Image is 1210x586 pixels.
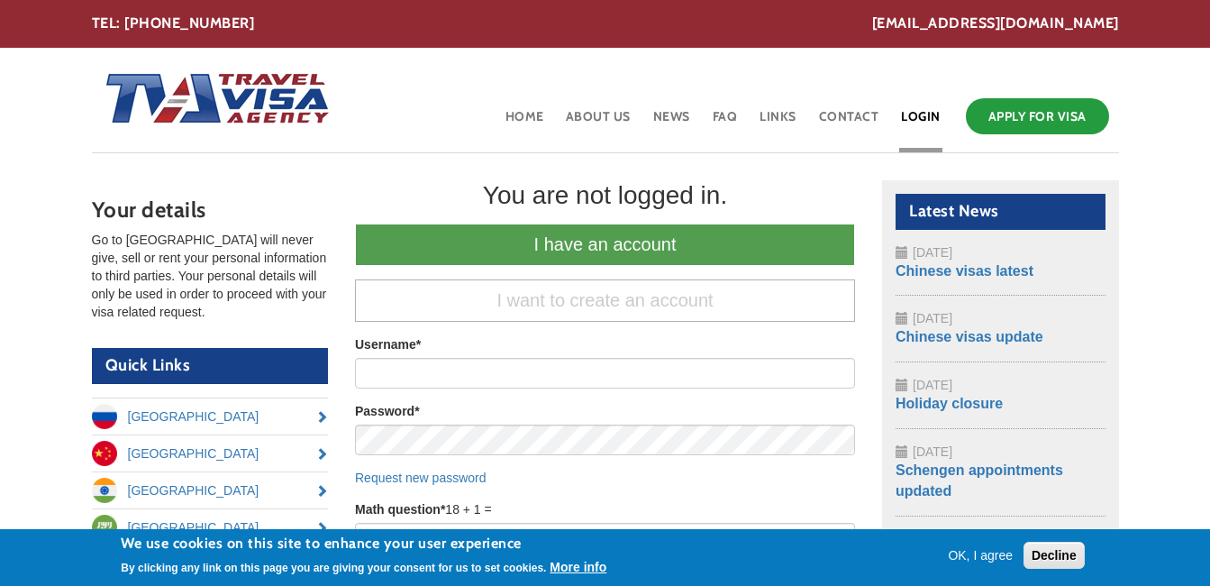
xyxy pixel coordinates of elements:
[966,98,1109,134] a: Apply for Visa
[92,472,329,508] a: [GEOGRAPHIC_DATA]
[550,558,606,576] button: More info
[941,546,1020,564] button: OK, I agree
[355,224,855,266] a: I have an account
[711,94,740,152] a: FAQ
[355,180,855,211] div: You are not logged in.
[896,263,1033,279] a: Chinese visas latest
[416,337,421,352] span: This field is required.
[92,14,1119,34] div: TEL: [PHONE_NUMBER]
[355,335,421,353] label: Username
[355,279,855,322] a: I want to create an account
[896,329,1043,344] a: Chinese visas update
[872,14,1119,34] a: [EMAIL_ADDRESS][DOMAIN_NAME]
[355,471,487,485] a: Request new password
[92,398,329,435] a: [GEOGRAPHIC_DATA]
[121,562,546,574] p: By clicking any link on this page you are giving your consent for us to set cookies.
[92,435,329,472] a: [GEOGRAPHIC_DATA]
[92,231,329,321] p: Go to [GEOGRAPHIC_DATA] will never give, sell or rent your personal information to third parties....
[913,311,952,325] span: [DATE]
[896,396,1003,411] a: Holiday closure
[355,500,445,518] label: Math question
[92,55,332,145] img: Home
[414,404,419,418] span: This field is required.
[1023,542,1085,569] button: Decline
[564,94,632,152] a: About Us
[92,509,329,545] a: [GEOGRAPHIC_DATA]
[441,502,445,517] span: This field is required.
[504,94,546,152] a: Home
[92,198,329,222] h3: Your details
[355,402,420,420] label: Password
[913,444,952,459] span: [DATE]
[913,378,952,392] span: [DATE]
[896,194,1105,230] h2: Latest News
[817,94,881,152] a: Contact
[896,462,1063,499] a: Schengen appointments updated
[758,94,798,152] a: Links
[355,500,855,554] div: 18 + 1 =
[651,94,692,152] a: News
[913,245,952,260] span: [DATE]
[121,534,606,554] h2: We use cookies on this site to enhance your user experience
[899,94,942,152] a: Login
